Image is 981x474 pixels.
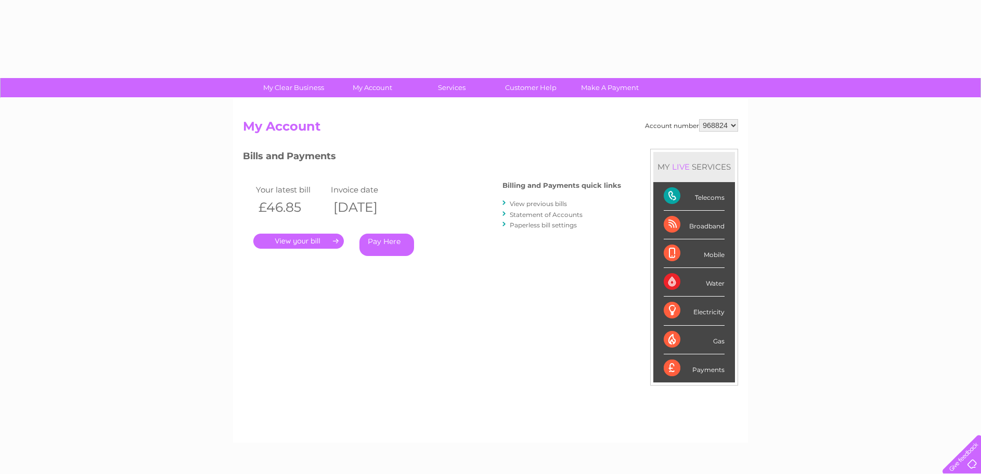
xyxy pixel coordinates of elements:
div: Mobile [664,239,725,268]
td: Your latest bill [253,183,328,197]
div: LIVE [670,162,692,172]
a: Pay Here [359,234,414,256]
h2: My Account [243,119,738,139]
th: [DATE] [328,197,403,218]
a: Customer Help [488,78,574,97]
h3: Bills and Payments [243,149,621,167]
a: . [253,234,344,249]
div: Water [664,268,725,297]
a: Services [409,78,495,97]
a: Statement of Accounts [510,211,583,219]
a: Make A Payment [567,78,653,97]
a: View previous bills [510,200,567,208]
h4: Billing and Payments quick links [502,182,621,189]
td: Invoice date [328,183,403,197]
div: Electricity [664,297,725,325]
a: Paperless bill settings [510,221,577,229]
div: Broadband [664,211,725,239]
th: £46.85 [253,197,328,218]
a: My Account [330,78,416,97]
div: Gas [664,326,725,354]
div: MY SERVICES [653,152,735,182]
div: Account number [645,119,738,132]
a: My Clear Business [251,78,337,97]
div: Payments [664,354,725,382]
div: Telecoms [664,182,725,211]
